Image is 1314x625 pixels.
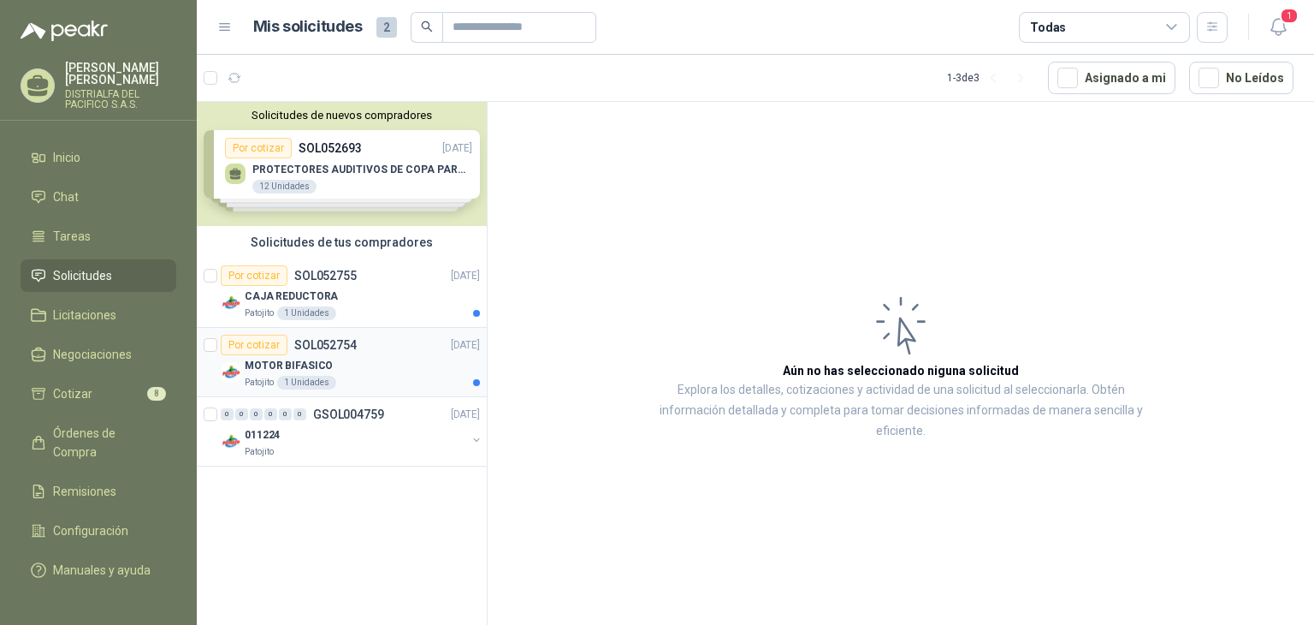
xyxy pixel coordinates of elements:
[21,378,176,410] a: Cotizar8
[245,289,338,305] p: CAJA REDUCTORA
[294,270,357,282] p: SOL052755
[245,307,274,320] p: Patojito
[245,427,280,443] p: 011224
[53,345,132,364] span: Negociaciones
[253,15,363,39] h1: Mis solicitudes
[250,408,263,420] div: 0
[221,335,287,355] div: Por cotizar
[421,21,433,33] span: search
[221,362,241,383] img: Company Logo
[21,181,176,213] a: Chat
[53,482,116,501] span: Remisiones
[277,307,336,320] div: 1 Unidades
[21,417,176,468] a: Órdenes de Compra
[451,407,480,423] p: [DATE]
[235,408,248,420] div: 0
[221,404,483,459] a: 0 0 0 0 0 0 GSOL004759[DATE] Company Logo011224Patojito
[21,259,176,292] a: Solicitudes
[197,102,487,226] div: Solicitudes de nuevos compradoresPor cotizarSOL052693[DATE] PROTECTORES AUDITIVOS DE COPA PARA CA...
[197,259,487,328] a: Por cotizarSOL052755[DATE] Company LogoCAJA REDUCTORAPatojito1 Unidades
[221,408,234,420] div: 0
[53,384,92,403] span: Cotizar
[21,21,108,41] img: Logo peakr
[21,554,176,586] a: Manuales y ayuda
[21,475,176,508] a: Remisiones
[53,561,151,580] span: Manuales y ayuda
[53,306,116,324] span: Licitaciones
[53,266,112,285] span: Solicitudes
[197,328,487,397] a: Por cotizarSOL052754[DATE] Company LogoMOTOR BIFASICOPatojito1 Unidades
[21,220,176,253] a: Tareas
[294,339,357,351] p: SOL052754
[1048,62,1175,94] button: Asignado a mi
[221,432,241,452] img: Company Logo
[659,380,1143,442] p: Explora los detalles, cotizaciones y actividad de una solicitud al seleccionarla. Obtén informaci...
[293,408,306,420] div: 0
[53,521,128,540] span: Configuración
[947,64,1034,92] div: 1 - 3 de 3
[376,17,397,38] span: 2
[21,338,176,371] a: Negociaciones
[451,337,480,354] p: [DATE]
[245,445,274,459] p: Patojito
[783,361,1019,380] h3: Aún no has seleccionado niguna solicitud
[147,387,166,401] span: 8
[65,89,176,110] p: DISTRIALFA DEL PACIFICO S.A.S.
[451,268,480,284] p: [DATE]
[53,148,80,167] span: Inicio
[279,408,292,420] div: 0
[313,408,384,420] p: GSOL004759
[245,376,274,390] p: Patojito
[1030,18,1066,37] div: Todas
[197,226,487,259] div: Solicitudes de tus compradores
[53,187,79,206] span: Chat
[21,141,176,174] a: Inicio
[204,109,480,122] button: Solicitudes de nuevos compradores
[53,424,160,461] span: Órdenes de Compra
[53,227,91,246] span: Tareas
[1263,12,1293,43] button: 1
[1189,62,1293,94] button: No Leídos
[264,408,277,420] div: 0
[65,62,176,86] p: [PERSON_NAME] [PERSON_NAME]
[221,293,241,313] img: Company Logo
[1280,8,1299,24] span: 1
[245,358,333,374] p: MOTOR BIFASICO
[21,299,176,331] a: Licitaciones
[277,376,336,390] div: 1 Unidades
[21,515,176,547] a: Configuración
[221,265,287,286] div: Por cotizar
